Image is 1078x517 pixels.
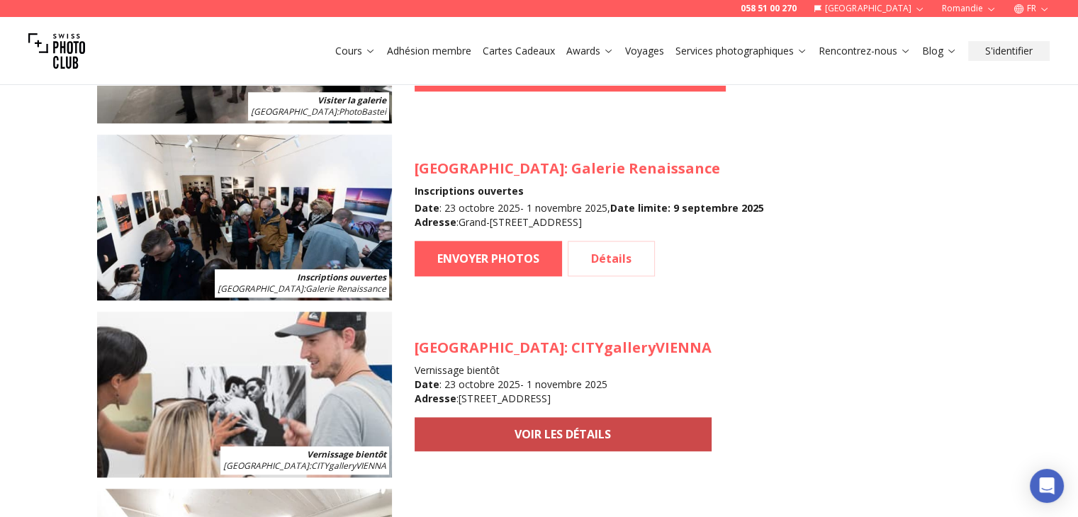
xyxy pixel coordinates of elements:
h4: Vernissage bientôt [415,363,712,377]
div: : 23 octobre 2025 - 1 novembre 2025 , : Grand-[STREET_ADDRESS] [415,201,764,229]
span: [GEOGRAPHIC_DATA] [415,159,564,178]
a: Cartes Cadeaux [483,44,555,58]
a: 058 51 00 270 [741,3,797,14]
h3: : Galerie Renaissance [415,159,764,178]
img: SPC Photo Awards Genève: octobre 2025 [97,135,392,300]
span: [GEOGRAPHIC_DATA] [223,460,309,472]
button: Rencontrez-nous [813,41,916,61]
button: Voyages [619,41,670,61]
button: Cours [330,41,381,61]
a: VOIR LES DÉTAILS [415,417,712,451]
a: Awards [566,44,614,58]
button: Blog [916,41,962,61]
button: Awards [561,41,619,61]
b: Inscriptions ouvertes [297,271,386,283]
a: Détails [568,241,655,276]
a: Rencontrez-nous [819,44,911,58]
button: Adhésion membre [381,41,477,61]
b: Date limite : 9 septembre 2025 [610,201,764,215]
button: Services photographiques [670,41,813,61]
h3: : CITYgalleryVIENNA [415,338,712,358]
span: [GEOGRAPHIC_DATA] [251,106,337,118]
img: Swiss photo club [28,23,85,79]
a: ENVOYER PHOTOS [415,241,562,276]
span: : Galerie Renaissance [218,283,386,295]
span: : PhotoBastei [251,106,386,118]
b: Visiter la galerie [318,94,386,106]
b: Adresse [415,215,456,229]
a: Blog [922,44,957,58]
h4: Inscriptions ouvertes [415,184,764,198]
a: Voyages [625,44,664,58]
span: : CITYgalleryVIENNA [223,460,386,472]
a: Adhésion membre [387,44,471,58]
a: Cours [335,44,376,58]
div: Open Intercom Messenger [1030,469,1064,503]
button: S'identifier [968,41,1050,61]
button: Cartes Cadeaux [477,41,561,61]
span: [GEOGRAPHIC_DATA] [415,338,564,357]
b: Vernissage bientôt [307,448,386,460]
b: Date [415,377,439,391]
img: SPC Photo Awards VIENNA October 2025 [97,312,392,477]
div: : 23 octobre 2025 - 1 novembre 2025 : [STREET_ADDRESS] [415,377,712,406]
b: Adresse [415,392,456,405]
b: Date [415,201,439,215]
span: [GEOGRAPHIC_DATA] [218,283,303,295]
a: Services photographiques [675,44,807,58]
